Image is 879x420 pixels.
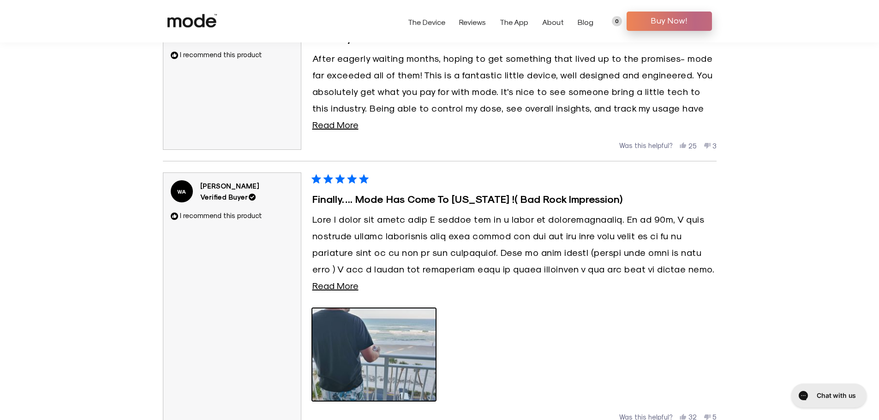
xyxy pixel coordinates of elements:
a: Reviews [459,18,486,26]
p: After eagerly waiting months, hoping to get something that lived up to the promises- mode far exc... [312,50,717,166]
a: About [542,18,564,26]
span: I recommend this product [180,50,262,59]
a: Blog [578,18,593,26]
span: Buy Now! [634,13,705,27]
button: Read More [312,277,717,294]
img: Customer-uploaded image, show more details [309,306,438,403]
span: Read More [312,280,359,291]
span: Read More [312,119,359,130]
iframe: Gorgias live chat messenger [787,380,870,411]
div: Verified Buyer [200,191,259,202]
a: Buy Now! [627,12,712,31]
button: 25 [680,140,697,149]
strong: [PERSON_NAME] [200,182,259,190]
span: I recommend this product [180,211,262,219]
div: Finally…. Mode has Come to [US_STATE] !( bad Rock impression) [312,191,717,207]
a: The App [500,18,528,26]
a: 0 [612,16,622,26]
button: 3 [704,140,717,149]
button: Read More [312,116,717,133]
strong: WA [171,180,193,202]
span: Was this helpful? [619,142,673,150]
a: The Device [408,18,445,26]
